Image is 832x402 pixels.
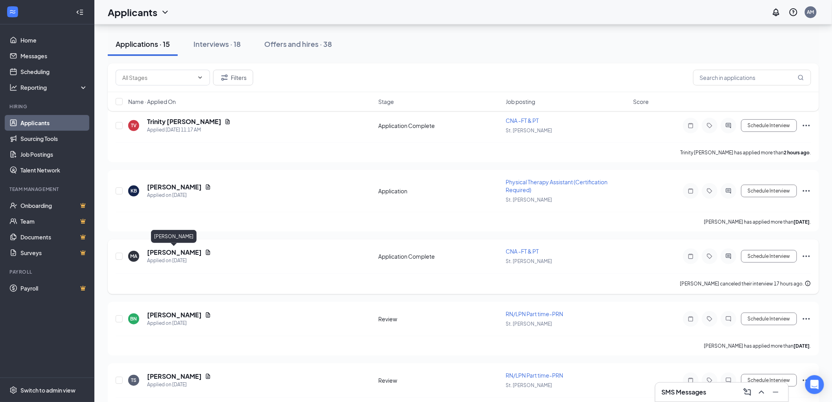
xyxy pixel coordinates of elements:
a: DocumentsCrown [20,229,88,245]
span: St. [PERSON_NAME] [506,382,552,388]
svg: Document [205,249,211,256]
div: Applications · 15 [116,39,170,49]
svg: Notifications [771,7,781,17]
button: Schedule Interview [741,374,797,387]
span: CNA -FT & PT [506,117,539,124]
div: Applied on [DATE] [147,257,211,265]
b: [DATE] [794,219,810,225]
button: Schedule Interview [741,185,797,197]
div: Open Intercom Messenger [805,375,824,394]
div: MA [130,253,137,259]
svg: ChatInactive [724,377,733,383]
span: Stage [378,98,394,106]
a: Messages [20,48,88,64]
svg: QuestionInfo [789,7,798,17]
h3: SMS Messages [662,388,707,396]
div: Hiring [9,103,86,110]
svg: Filter [220,73,229,82]
a: Job Postings [20,146,88,162]
div: Application Complete [378,122,501,130]
button: Schedule Interview [741,313,797,325]
button: Minimize [769,386,782,398]
svg: Document [225,119,231,125]
svg: ActiveChat [724,122,733,129]
svg: MagnifyingGlass [798,74,804,81]
div: BN [131,315,137,322]
div: Review [378,315,501,323]
span: St. [PERSON_NAME] [506,128,552,133]
span: RN/LPN Part time-PRN [506,310,563,317]
span: Score [633,98,649,106]
a: SurveysCrown [20,245,88,261]
svg: Tag [705,316,714,322]
span: St. [PERSON_NAME] [506,321,552,327]
svg: Note [686,253,696,259]
svg: ChevronDown [197,74,203,81]
span: St. [PERSON_NAME] [506,258,552,264]
a: Home [20,32,88,48]
div: Applied on [DATE] [147,191,211,199]
div: Application [378,187,501,195]
a: OnboardingCrown [20,198,88,213]
div: Review [378,376,501,384]
a: TeamCrown [20,213,88,229]
div: TS [131,377,136,383]
span: Job posting [506,98,536,106]
b: [DATE] [794,343,810,349]
h1: Applicants [108,6,157,19]
svg: Ellipses [802,314,811,324]
p: [PERSON_NAME] has applied more than . [704,219,811,225]
svg: ActiveChat [724,188,733,194]
div: Application Complete [378,252,501,260]
div: Offers and hires · 38 [264,39,332,49]
input: Search in applications [693,70,811,85]
a: PayrollCrown [20,280,88,296]
div: TV [131,122,136,129]
a: Scheduling [20,64,88,80]
svg: Document [205,312,211,318]
div: [PERSON_NAME] canceled their interview 17 hours ago. [680,280,811,288]
svg: ComposeMessage [743,387,752,397]
svg: Settings [9,386,17,394]
svg: Note [686,316,696,322]
svg: Ellipses [802,252,811,261]
svg: Ellipses [802,121,811,130]
svg: Minimize [771,387,780,397]
svg: ChevronUp [757,387,766,397]
svg: Analysis [9,83,17,91]
span: RN/LPN Part time-PRN [506,372,563,379]
button: Filter Filters [213,70,253,85]
div: Reporting [20,83,88,91]
div: Interviews · 18 [193,39,241,49]
div: Applied [DATE] 11:17 AM [147,126,231,134]
svg: ChevronDown [160,7,170,17]
svg: ChatInactive [724,316,733,322]
div: Switch to admin view [20,386,75,394]
svg: Tag [705,377,714,383]
a: Applicants [20,115,88,131]
svg: ActiveChat [724,253,733,259]
a: Talent Network [20,162,88,178]
div: Team Management [9,186,86,193]
button: ChevronUp [755,386,768,398]
svg: Document [205,373,211,380]
button: ComposeMessage [741,386,754,398]
span: Name · Applied On [128,98,176,106]
button: Schedule Interview [741,250,797,263]
div: Payroll [9,269,86,275]
div: Applied on [DATE] [147,319,211,327]
svg: Info [805,280,811,287]
svg: Note [686,122,696,129]
h5: [PERSON_NAME] [147,248,202,257]
button: Schedule Interview [741,119,797,132]
div: AM [807,9,814,15]
h5: [PERSON_NAME] [147,372,202,381]
h5: [PERSON_NAME] [147,311,202,319]
svg: Ellipses [802,376,811,385]
svg: Collapse [76,8,84,16]
input: All Stages [122,73,194,82]
p: [PERSON_NAME] has applied more than . [704,343,811,349]
a: Sourcing Tools [20,131,88,146]
svg: Tag [705,253,714,259]
div: Applied on [DATE] [147,381,211,389]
